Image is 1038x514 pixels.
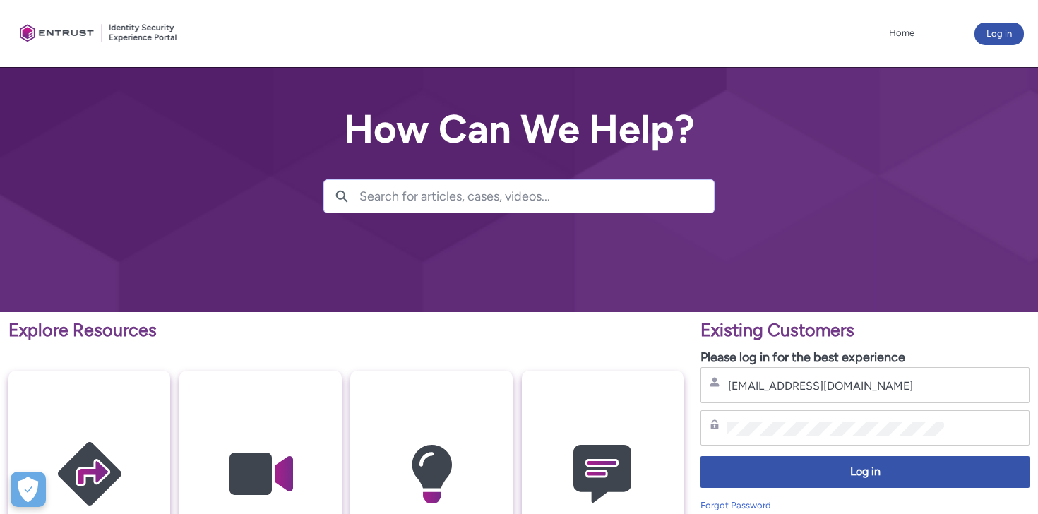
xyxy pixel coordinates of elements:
h2: How Can We Help? [323,107,715,151]
button: Log in [974,23,1024,45]
p: Explore Resources [8,317,684,344]
span: Log in [710,464,1020,480]
button: Log in [700,456,1030,488]
button: Open Preferences [11,472,46,507]
a: Forgot Password [700,500,771,510]
a: Home [885,23,918,44]
p: Please log in for the best experience [700,348,1030,367]
p: Existing Customers [700,317,1030,344]
button: Search [324,180,359,213]
input: Search for articles, cases, videos... [359,180,714,213]
div: Cookie Preferences [11,472,46,507]
input: Username [727,378,944,393]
